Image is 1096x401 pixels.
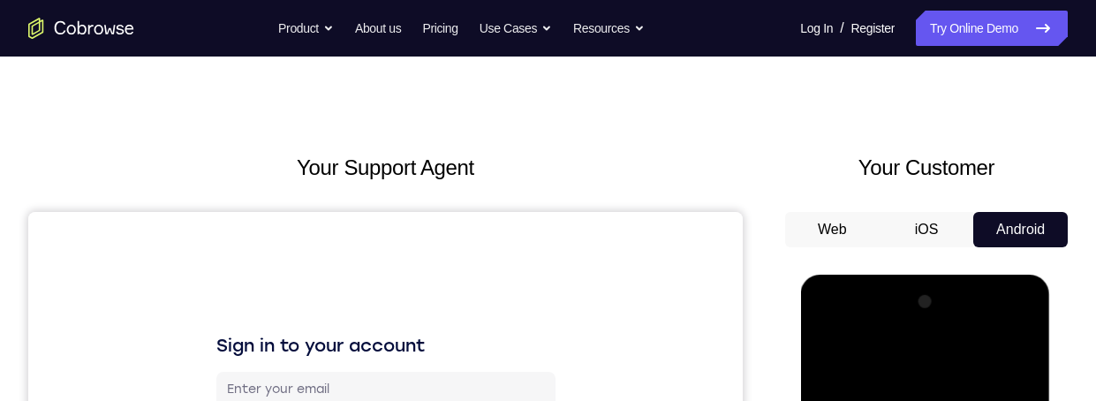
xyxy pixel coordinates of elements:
span: / [840,18,843,39]
a: Pricing [422,11,457,46]
button: Sign in with Google [188,280,527,315]
a: Log In [800,11,833,46]
p: or [348,253,367,267]
h1: Sign in to your account [188,121,527,146]
button: Web [785,212,880,247]
h2: Your Support Agent [28,152,743,184]
button: Sign in [188,202,527,238]
button: iOS [880,212,974,247]
a: Go to the home page [28,18,134,39]
button: Sign in with Intercom [188,365,527,400]
a: Register [851,11,895,46]
div: Sign in with Intercom [305,374,438,391]
div: Sign in with Google [312,289,432,306]
button: Product [278,11,334,46]
button: Android [973,212,1068,247]
div: Sign in with GitHub [312,331,431,349]
a: Try Online Demo [916,11,1068,46]
button: Sign in with GitHub [188,322,527,358]
h2: Your Customer [785,152,1068,184]
a: About us [355,11,401,46]
button: Use Cases [480,11,552,46]
button: Resources [573,11,645,46]
input: Enter your email [199,169,517,186]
